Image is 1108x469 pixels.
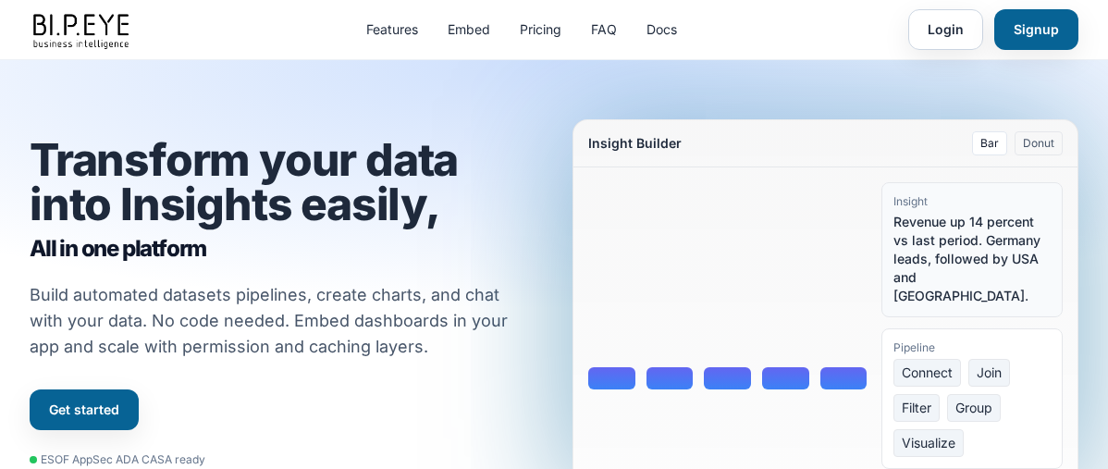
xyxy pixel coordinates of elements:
[893,194,1051,209] div: Insight
[30,234,536,264] span: All in one platform
[448,20,490,39] a: Embed
[908,9,983,50] a: Login
[893,394,940,422] span: Filter
[591,20,617,39] a: FAQ
[30,282,536,360] p: Build automated datasets pipelines, create charts, and chat with your data. No code needed. Embed...
[588,182,867,389] div: Bar chart
[30,452,205,467] div: ESOF AppSec ADA CASA ready
[893,213,1051,305] div: Revenue up 14 percent vs last period. Germany leads, followed by USA and [GEOGRAPHIC_DATA].
[972,131,1007,155] button: Bar
[366,20,418,39] a: Features
[947,394,1001,422] span: Group
[30,389,139,430] a: Get started
[1015,131,1063,155] button: Donut
[646,20,677,39] a: Docs
[968,359,1010,387] span: Join
[893,359,961,387] span: Connect
[588,134,682,153] div: Insight Builder
[893,340,1051,355] div: Pipeline
[994,9,1078,50] a: Signup
[520,20,561,39] a: Pricing
[30,9,135,51] img: bipeye-logo
[893,429,964,457] span: Visualize
[30,138,536,264] h1: Transform your data into Insights easily,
